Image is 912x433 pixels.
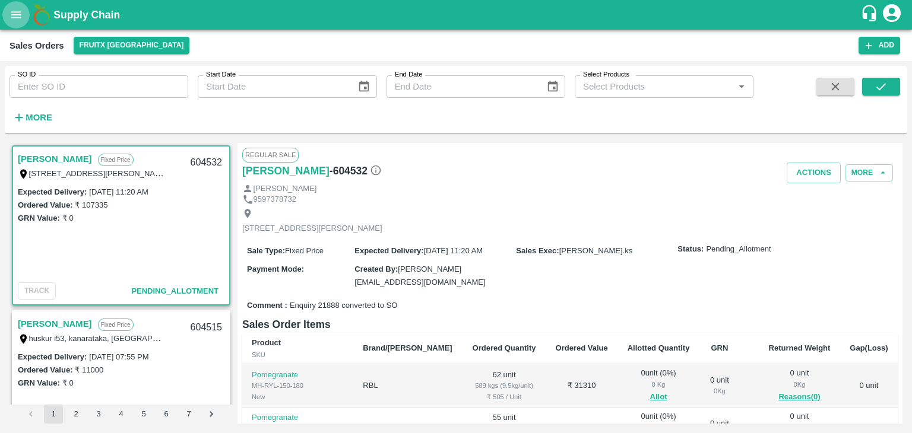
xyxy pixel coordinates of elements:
[75,365,103,374] label: ₹ 11000
[252,380,344,391] div: MH-RYL-150-180
[18,316,92,332] a: [PERSON_NAME]
[18,70,36,79] label: SO ID
[26,113,52,122] strong: More
[354,265,398,273] label: Created By :
[845,164,893,182] button: More
[252,412,344,424] p: Pomegranate
[53,7,860,23] a: Supply Chain
[768,390,831,404] button: Reasons(0)
[354,246,423,255] label: Expected Delivery :
[387,75,537,98] input: End Date
[254,183,317,195] p: [PERSON_NAME]
[30,3,53,27] img: logo
[541,75,564,98] button: Choose date
[463,364,546,407] td: 62 unit
[2,1,30,28] button: open drawer
[62,378,74,387] label: ₹ 0
[66,405,85,424] button: Go to page 2
[252,391,344,402] div: New
[768,422,831,433] div: 0 Kg
[627,368,690,403] div: 0 unit ( 0 %)
[98,154,134,166] p: Fixed Price
[424,246,483,255] span: [DATE] 11:20 AM
[860,4,881,26] div: customer-support
[353,364,463,407] td: RBL
[706,244,771,255] span: Pending_Allotment
[472,380,536,391] div: 589 kgs (9.5kg/unit)
[98,319,134,331] p: Fixed Price
[709,386,730,396] div: 0 Kg
[252,370,344,381] p: Pomegranate
[254,194,296,205] p: 9597378732
[29,168,169,178] label: [STREET_ADDRESS][PERSON_NAME]
[242,148,299,162] span: Regular Sale
[89,187,148,196] label: [DATE] 11:20 AM
[859,37,900,54] button: Add
[206,70,236,79] label: Start Date
[285,246,324,255] span: Fixed Price
[18,365,72,374] label: Ordered Value:
[18,214,60,222] label: GRN Value:
[583,70,629,79] label: Select Products
[734,79,749,94] button: Open
[131,286,218,295] span: Pending_Allotment
[75,200,107,209] label: ₹ 107335
[134,405,153,424] button: Go to page 5
[354,265,485,286] span: [PERSON_NAME][EMAIL_ADDRESS][DOMAIN_NAME]
[183,314,229,342] div: 604515
[29,333,587,343] label: huskur i53, kanarataka, [GEOGRAPHIC_DATA], [GEOGRAPHIC_DATA] ([GEOGRAPHIC_DATA]) Urban, [GEOGRAPH...
[18,187,87,196] label: Expected Delivery :
[89,405,108,424] button: Go to page 3
[627,379,690,390] div: 0 Kg
[881,2,902,27] div: account of current user
[353,75,375,98] button: Choose date
[850,343,888,352] b: Gap(Loss)
[157,405,176,424] button: Go to page 6
[9,75,188,98] input: Enter SO ID
[183,149,229,177] div: 604532
[18,352,87,361] label: Expected Delivery :
[627,422,690,433] div: 0 Kg
[840,364,898,407] td: 0 unit
[202,405,221,424] button: Go to next page
[112,405,131,424] button: Go to page 4
[247,265,304,273] label: Payment Mode :
[20,405,223,424] nav: pagination navigation
[473,343,536,352] b: Ordered Quantity
[252,338,281,347] b: Product
[242,163,330,179] a: [PERSON_NAME]
[89,352,148,361] label: [DATE] 07:55 PM
[330,163,382,179] h6: - 604532
[395,70,422,79] label: End Date
[472,391,536,402] div: ₹ 505 / Unit
[516,246,559,255] label: Sales Exec :
[18,200,72,209] label: Ordered Value:
[242,316,898,333] h6: Sales Order Items
[628,343,690,352] b: Allotted Quantity
[556,343,608,352] b: Ordered Value
[768,368,831,403] div: 0 unit
[768,379,831,390] div: 0 Kg
[242,223,382,234] p: [STREET_ADDRESS][PERSON_NAME]
[18,151,92,167] a: [PERSON_NAME]
[74,37,190,54] button: Select DC
[62,214,74,222] label: ₹ 0
[787,163,841,183] button: Actions
[546,364,617,407] td: ₹ 31310
[677,244,704,255] label: Status:
[363,343,452,352] b: Brand/[PERSON_NAME]
[9,38,64,53] div: Sales Orders
[53,9,120,21] b: Supply Chain
[578,79,730,94] input: Select Products
[198,75,348,98] input: Start Date
[44,405,63,424] button: page 1
[769,343,831,352] b: Returned Weight
[252,349,344,360] div: SKU
[247,246,285,255] label: Sale Type :
[247,300,287,311] label: Comment :
[179,405,198,424] button: Go to page 7
[650,390,667,404] button: Allot
[18,378,60,387] label: GRN Value:
[711,343,728,352] b: GRN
